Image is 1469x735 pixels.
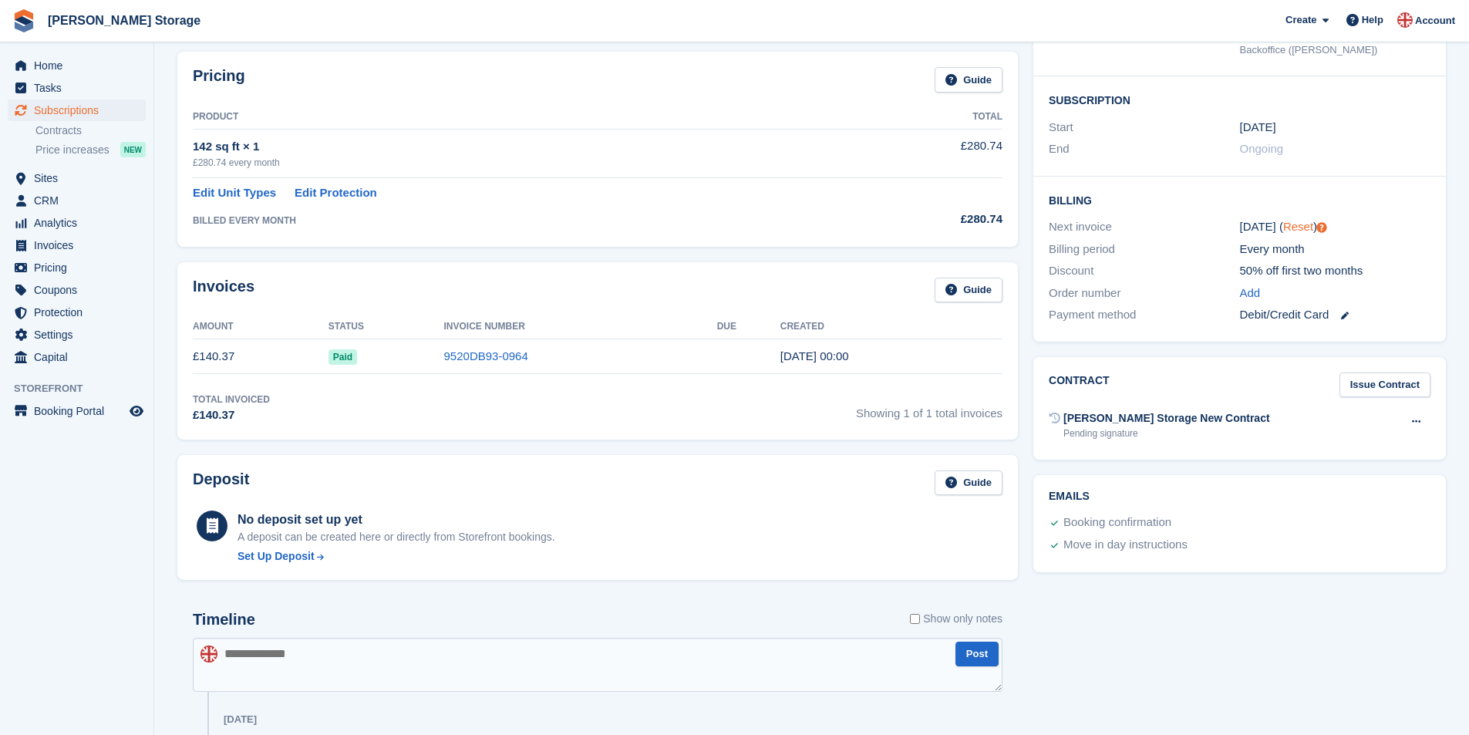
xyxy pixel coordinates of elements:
span: Booking Portal [34,400,126,422]
div: Debit/Credit Card [1240,306,1430,324]
span: Paid [329,349,357,365]
h2: Billing [1049,192,1430,207]
div: Next invoice [1049,218,1239,236]
a: menu [8,55,146,76]
span: Subscriptions [34,99,126,121]
img: John Baker [1397,12,1413,28]
span: CRM [34,190,126,211]
a: Preview store [127,402,146,420]
span: Protection [34,302,126,323]
a: Set Up Deposit [238,548,555,565]
a: menu [8,234,146,256]
span: Help [1362,12,1383,28]
div: £280.74 every month [193,156,853,170]
span: Storefront [14,381,153,396]
a: menu [8,77,146,99]
td: £140.37 [193,339,329,374]
span: Account [1415,13,1455,29]
div: Pending signature [1063,427,1270,440]
div: Start [1049,119,1239,137]
a: Edit Unit Types [193,184,276,202]
a: menu [8,400,146,422]
div: Total Invoiced [193,393,270,406]
a: menu [8,99,146,121]
span: Create [1285,12,1316,28]
a: Reset [1283,220,1313,233]
span: Price increases [35,143,110,157]
span: Tasks [34,77,126,99]
a: menu [8,212,146,234]
th: Status [329,315,444,339]
div: 50% off first two months [1240,262,1430,280]
a: Contracts [35,123,146,138]
th: Due [717,315,780,339]
time: 2025-08-14 23:00:00 UTC [1240,119,1276,137]
h2: Subscription [1049,92,1430,107]
span: Sites [34,167,126,189]
img: stora-icon-8386f47178a22dfd0bd8f6a31ec36ba5ce8667c1dd55bd0f319d3a0aa187defe.svg [12,9,35,32]
div: BILLED EVERY MONTH [193,214,853,228]
th: Created [780,315,1002,339]
input: Show only notes [910,611,920,627]
div: [DATE] [224,713,257,726]
label: Show only notes [910,611,1002,627]
a: Edit Protection [295,184,377,202]
span: Analytics [34,212,126,234]
div: Backoffice ([PERSON_NAME]) [1240,42,1430,58]
a: Guide [935,67,1002,93]
a: menu [8,279,146,301]
a: Add [1240,285,1261,302]
th: Product [193,105,853,130]
th: Invoice Number [444,315,717,339]
div: Every month [1240,241,1430,258]
span: Home [34,55,126,76]
div: [DATE] ( ) [1240,218,1430,236]
a: Guide [935,278,1002,303]
h2: Pricing [193,67,245,93]
th: Amount [193,315,329,339]
a: menu [8,257,146,278]
div: NEW [120,142,146,157]
a: Guide [935,470,1002,496]
div: Order number [1049,285,1239,302]
div: Payment method [1049,306,1239,324]
div: Set Up Deposit [238,548,315,565]
div: Discount [1049,262,1239,280]
a: 9520DB93-0964 [444,349,528,362]
h2: Timeline [193,611,255,629]
th: Total [853,105,1002,130]
a: [PERSON_NAME] Storage [42,8,207,33]
a: menu [8,167,146,189]
div: £140.37 [193,406,270,424]
span: Settings [34,324,126,346]
h2: Deposit [193,470,249,496]
a: Price increases NEW [35,141,146,158]
div: [PERSON_NAME] Storage New Contract [1063,410,1270,427]
h2: Emails [1049,491,1430,503]
span: Coupons [34,279,126,301]
div: Booking confirmation [1063,514,1171,532]
span: Showing 1 of 1 total invoices [856,393,1002,424]
td: £280.74 [853,129,1002,177]
span: Capital [34,346,126,368]
div: Move in day instructions [1063,536,1188,555]
div: Billing period [1049,241,1239,258]
span: Invoices [34,234,126,256]
a: menu [8,190,146,211]
a: menu [8,302,146,323]
h2: Invoices [193,278,254,303]
span: Pricing [34,257,126,278]
div: End [1049,140,1239,158]
p: A deposit can be created here or directly from Storefront bookings. [238,529,555,545]
a: menu [8,346,146,368]
div: No deposit set up yet [238,511,555,529]
div: Tooltip anchor [1315,221,1329,234]
div: 142 sq ft × 1 [193,138,853,156]
div: £280.74 [853,211,1002,228]
span: Ongoing [1240,142,1284,155]
a: menu [8,324,146,346]
h2: Contract [1049,373,1110,398]
a: Issue Contract [1339,373,1430,398]
time: 2025-08-14 23:00:40 UTC [780,349,849,362]
button: Post [955,642,999,667]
